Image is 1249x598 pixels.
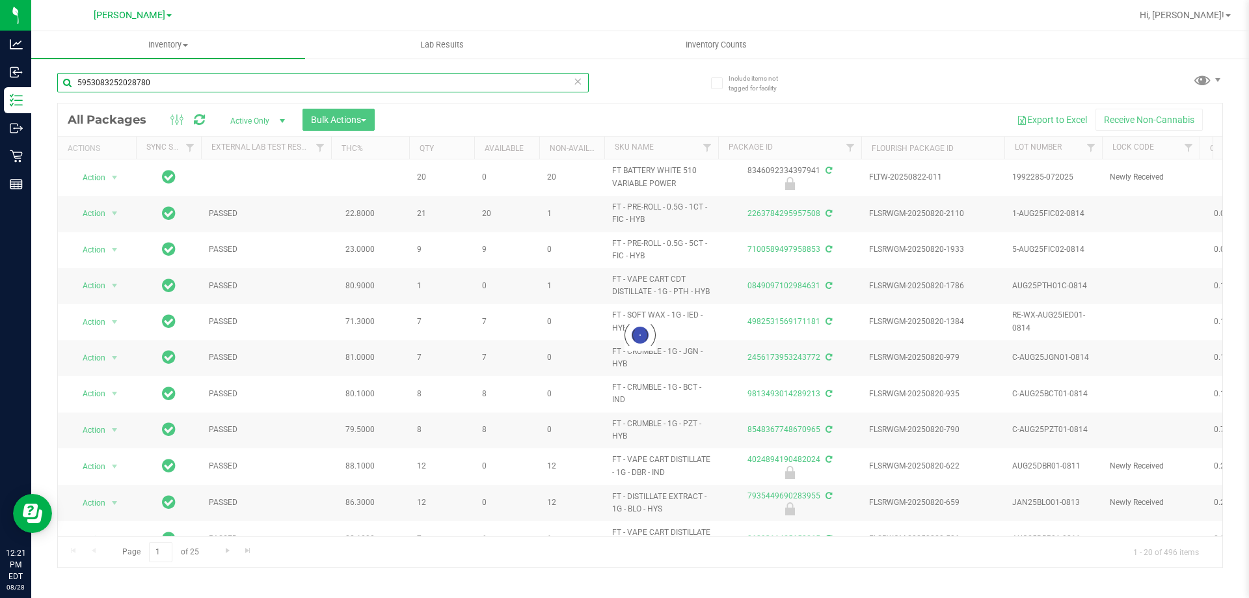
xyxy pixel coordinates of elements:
a: Inventory Counts [579,31,853,59]
inline-svg: Analytics [10,38,23,51]
span: Inventory [31,39,305,51]
span: Clear [573,73,582,90]
p: 12:21 PM EDT [6,547,25,582]
iframe: Resource center [13,494,52,533]
inline-svg: Inventory [10,94,23,107]
span: [PERSON_NAME] [94,10,165,21]
p: 08/28 [6,582,25,592]
span: Hi, [PERSON_NAME]! [1140,10,1224,20]
span: Include items not tagged for facility [729,74,794,93]
inline-svg: Retail [10,150,23,163]
a: Inventory [31,31,305,59]
a: Lab Results [305,31,579,59]
inline-svg: Inbound [10,66,23,79]
inline-svg: Outbound [10,122,23,135]
span: Inventory Counts [668,39,764,51]
span: Lab Results [403,39,481,51]
input: Search Package ID, Item Name, SKU, Lot or Part Number... [57,73,589,92]
inline-svg: Reports [10,178,23,191]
